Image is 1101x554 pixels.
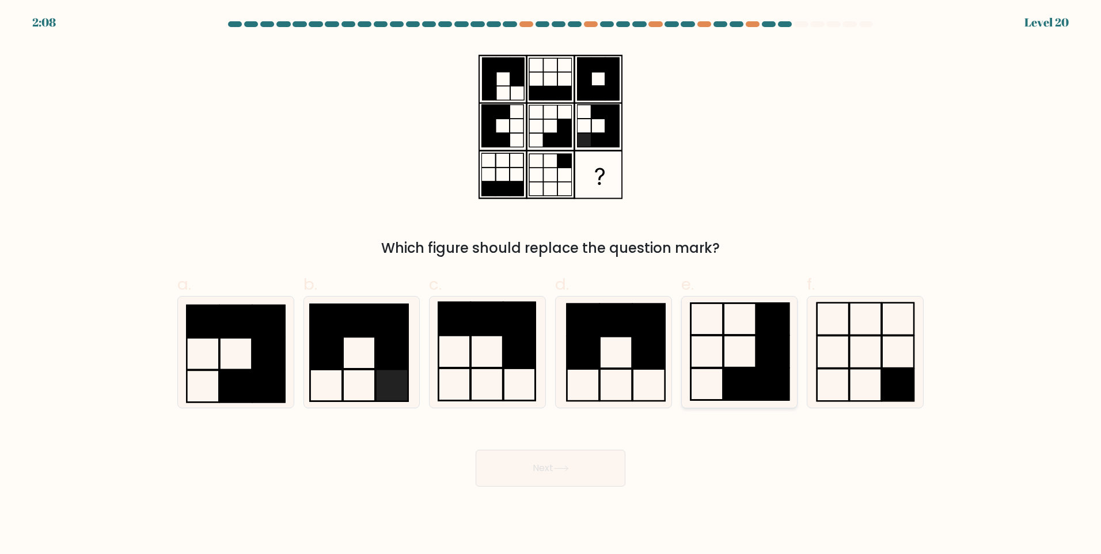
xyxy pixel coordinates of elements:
div: Which figure should replace the question mark? [184,238,917,259]
span: f. [807,273,815,295]
span: b. [303,273,317,295]
span: e. [681,273,694,295]
div: Level 20 [1024,14,1069,31]
span: a. [177,273,191,295]
button: Next [476,450,625,487]
span: d. [555,273,569,295]
div: 2:08 [32,14,56,31]
span: c. [429,273,442,295]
